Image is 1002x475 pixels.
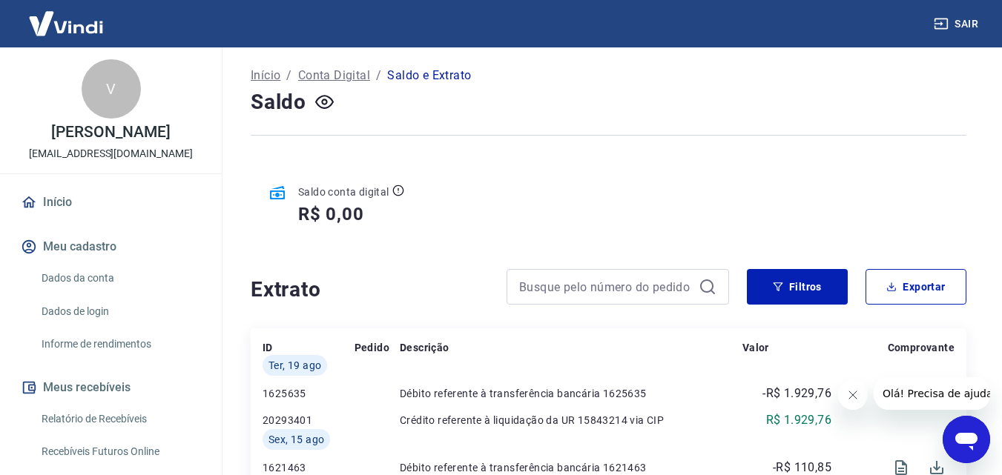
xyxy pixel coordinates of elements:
p: 1621463 [263,460,355,475]
p: Débito referente à transferência bancária 1621463 [400,460,742,475]
span: Download [919,376,955,411]
span: Visualizar [883,376,919,411]
div: V [82,59,141,119]
span: Sex, 15 ago [268,432,324,447]
p: R$ 1.929,76 [766,411,831,429]
p: / [376,67,381,84]
img: Vindi [18,1,114,46]
input: Busque pelo número do pedido [519,276,693,298]
iframe: Mensagem da empresa [874,377,990,410]
p: 1625635 [263,386,355,401]
a: Dados de login [36,296,204,327]
p: Saldo e Extrato [387,67,471,84]
p: Crédito referente à liquidação da UR 15843214 via CIP [400,413,742,428]
p: Saldo conta digital [298,185,389,199]
p: Comprovante [888,340,955,355]
p: 20293401 [263,413,355,428]
iframe: Botão para abrir a janela de mensagens [943,416,990,463]
a: Informe de rendimentos [36,329,204,359]
p: / [286,67,291,84]
p: Descrição [400,340,449,355]
span: Olá! Precisa de ajuda? [9,10,125,22]
a: Conta Digital [298,67,370,84]
iframe: Fechar mensagem [838,380,868,410]
button: Exportar [866,269,966,305]
button: Meus recebíveis [18,371,204,404]
a: Dados da conta [36,263,204,293]
p: [PERSON_NAME] [51,124,170,140]
span: Ter, 19 ago [268,358,321,373]
a: Recebíveis Futuros Online [36,436,204,467]
a: Início [251,67,280,84]
button: Meu cadastro [18,230,204,263]
p: ID [263,340,273,355]
p: Débito referente à transferência bancária 1625635 [400,386,742,401]
p: -R$ 1.929,76 [762,385,831,402]
h4: Saldo [251,87,306,117]
p: [EMAIL_ADDRESS][DOMAIN_NAME] [29,146,193,162]
h5: R$ 0,00 [298,202,364,226]
button: Filtros [747,269,848,305]
a: Relatório de Recebíveis [36,404,204,434]
h4: Extrato [251,275,489,305]
a: Início [18,186,204,219]
p: Valor [742,340,769,355]
p: Pedido [355,340,389,355]
button: Sair [931,10,984,38]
